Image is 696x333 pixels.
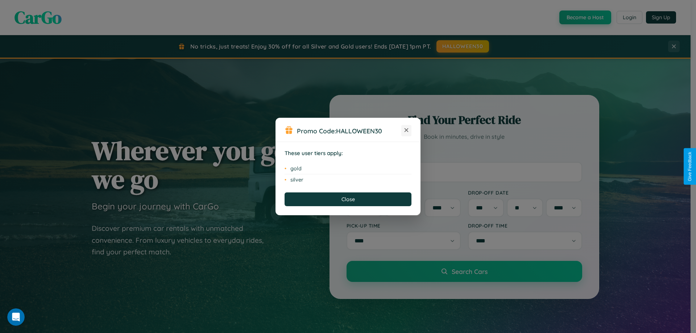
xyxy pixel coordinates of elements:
[285,163,411,174] li: gold
[285,150,343,157] strong: These user tiers apply:
[285,192,411,206] button: Close
[687,152,692,181] div: Give Feedback
[336,127,382,135] b: HALLOWEEN30
[285,174,411,185] li: silver
[297,127,401,135] h3: Promo Code:
[7,308,25,326] iframe: Intercom live chat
